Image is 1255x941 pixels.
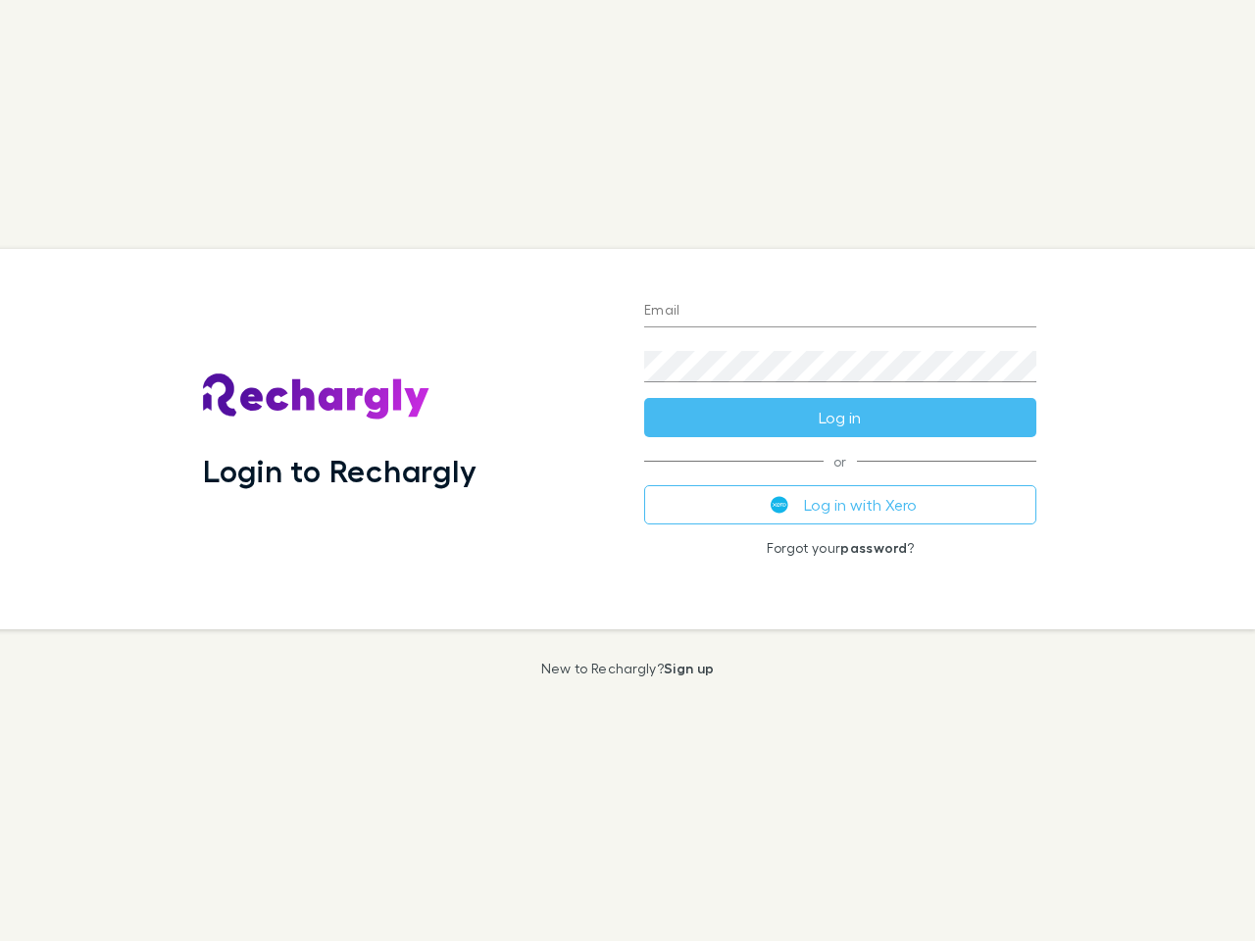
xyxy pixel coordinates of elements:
a: Sign up [664,660,714,676]
button: Log in with Xero [644,485,1036,524]
p: Forgot your ? [644,540,1036,556]
span: or [644,461,1036,462]
img: Rechargly's Logo [203,373,430,421]
p: New to Rechargly? [541,661,715,676]
img: Xero's logo [771,496,788,514]
h1: Login to Rechargly [203,452,477,489]
button: Log in [644,398,1036,437]
a: password [840,539,907,556]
